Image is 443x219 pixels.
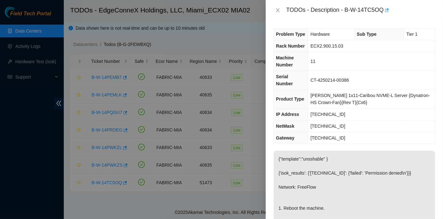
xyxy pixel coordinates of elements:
span: ECX2.900.15.03 [310,43,343,49]
span: NetMask [276,124,294,129]
span: Hardware [310,32,330,37]
span: IP Address [276,112,299,117]
span: [TECHNICAL_ID] [310,135,345,140]
span: Problem Type [276,32,305,37]
span: Machine Number [276,55,294,67]
span: CT-4250214-00386 [310,78,349,83]
span: Tier 1 [406,32,417,37]
span: Product Type [276,96,304,102]
span: [PERSON_NAME] 1x11-Caribou NVME-L Server {Dynatron-HS Crown-Fan}{Rev T}{Cx6} [310,93,430,105]
span: close [275,8,280,13]
span: Gateway [276,135,294,140]
span: Sub Type [357,32,377,37]
span: [TECHNICAL_ID] [310,112,345,117]
span: Rack Number [276,43,305,49]
span: Serial Number [276,74,293,86]
span: [TECHNICAL_ID] [310,124,345,129]
button: Close [273,7,282,13]
span: 11 [310,59,315,64]
div: TODOs - Description - B-W-14TC5OQ [286,5,435,15]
